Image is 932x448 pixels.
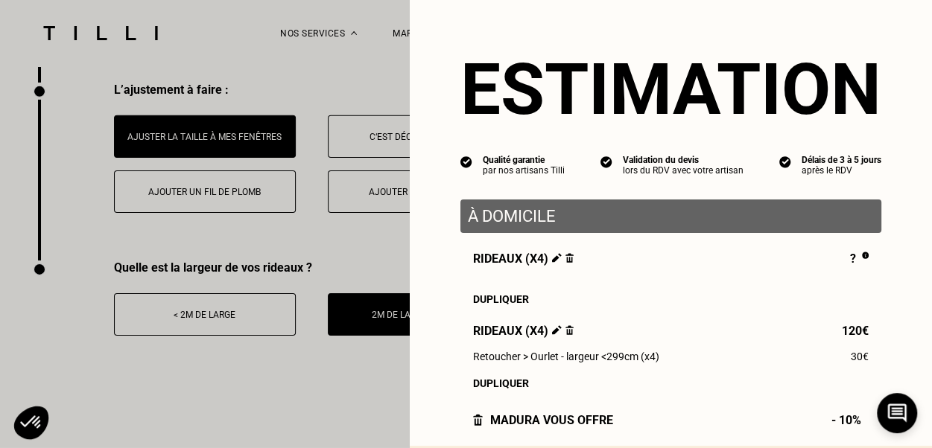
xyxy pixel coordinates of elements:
div: lors du RDV avec votre artisan [623,165,744,176]
img: icon list info [779,155,791,168]
img: Éditer [552,325,562,335]
img: icon list info [460,155,472,168]
span: Retoucher > Ourlet - largeur <299cm (x4) [473,351,659,362]
span: 30€ [851,351,869,362]
span: Rideaux (x4) [473,324,574,338]
img: Supprimer [565,253,574,263]
img: icon list info [600,155,612,168]
div: Qualité garantie [483,155,565,165]
div: ? [850,252,869,268]
div: Dupliquer [473,377,869,389]
div: Madura vous offre [473,413,613,427]
div: après le RDV [802,165,881,176]
img: Pourquoi le prix est indéfini ? [862,252,869,259]
div: Délais de 3 à 5 jours [802,155,881,165]
span: - 10% [831,413,869,427]
img: Éditer [552,253,562,263]
span: 120€ [842,324,869,338]
section: Estimation [460,48,881,131]
div: par nos artisans Tilli [483,165,565,176]
div: Dupliquer [473,293,869,305]
div: Validation du devis [623,155,744,165]
p: À domicile [468,207,874,225]
img: Supprimer [565,325,574,335]
span: Rideaux (x4) [473,252,574,268]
